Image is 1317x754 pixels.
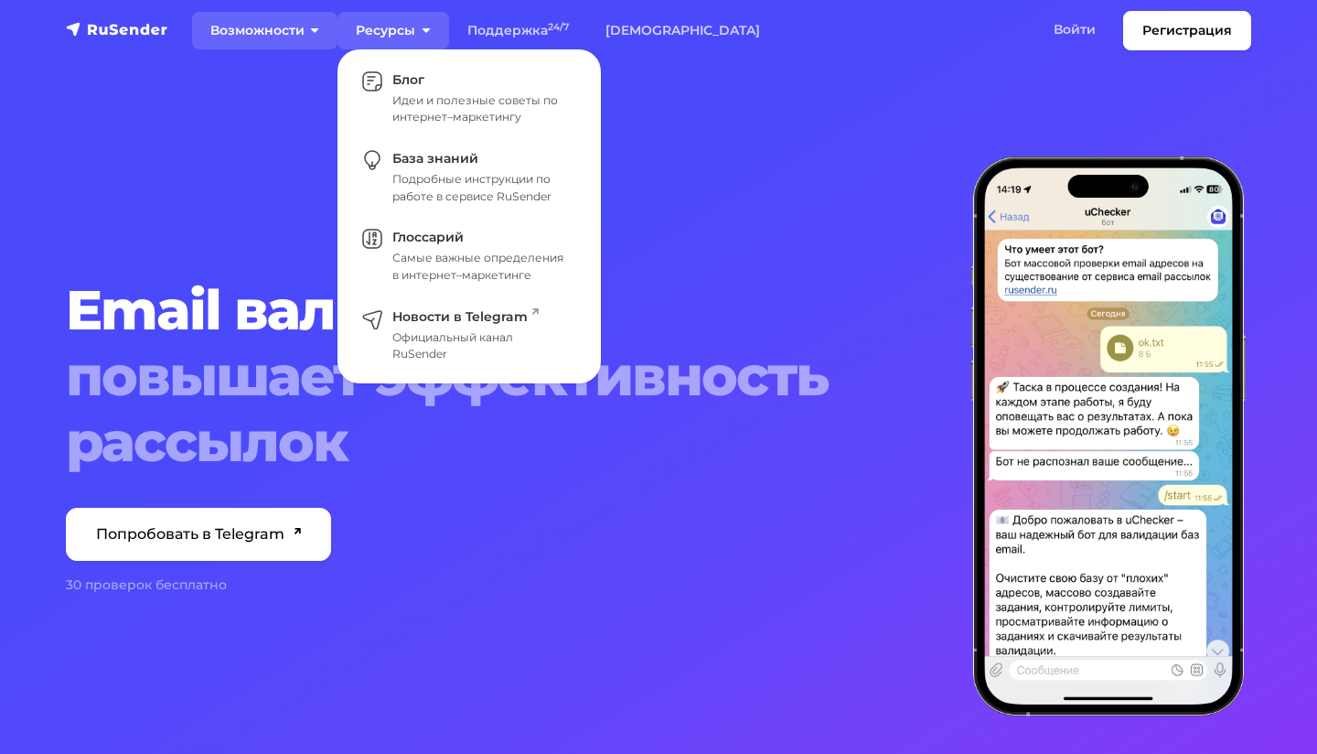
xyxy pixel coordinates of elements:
a: База знаний Подробные инструкции по работе в сервисе RuSender [347,137,592,216]
span: Новости в Telegram [392,308,539,325]
a: [DEMOGRAPHIC_DATA] [587,12,778,49]
a: Глоссарий Самые важные определения в интернет–маркетинге [347,217,592,296]
a: Возможности [192,12,337,49]
span: Глоссарий [392,229,464,245]
a: Новости в Telegram Официальный канал RuSender [347,296,592,374]
a: Блог Идеи и полезные советы по интернет–маркетингу [347,59,592,137]
h1: Email валидатор, [66,277,949,475]
a: Войти [1035,11,1114,48]
a: Поддержка24/7 [449,12,587,49]
img: RuSender [66,20,168,38]
img: hero-right-validator-min.png [971,156,1246,716]
a: Ресурсы [337,12,448,49]
div: Официальный канал RuSender [392,329,570,363]
span: База знаний [392,150,478,167]
a: Регистрация [1123,11,1251,50]
sup: 24/7 [548,21,569,33]
div: Самые важные определения в интернет–маркетинге [392,250,570,284]
div: Идеи и полезные советы по интернет–маркетингу [392,92,570,126]
a: Попробовать в Telegram [66,508,331,561]
div: Подробные инструкции по работе в сервисе RuSender [392,171,570,205]
span: повышает эффективность рассылок [66,343,949,475]
div: 30 проверок бесплатно [66,576,949,595]
span: Блог [392,71,424,88]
